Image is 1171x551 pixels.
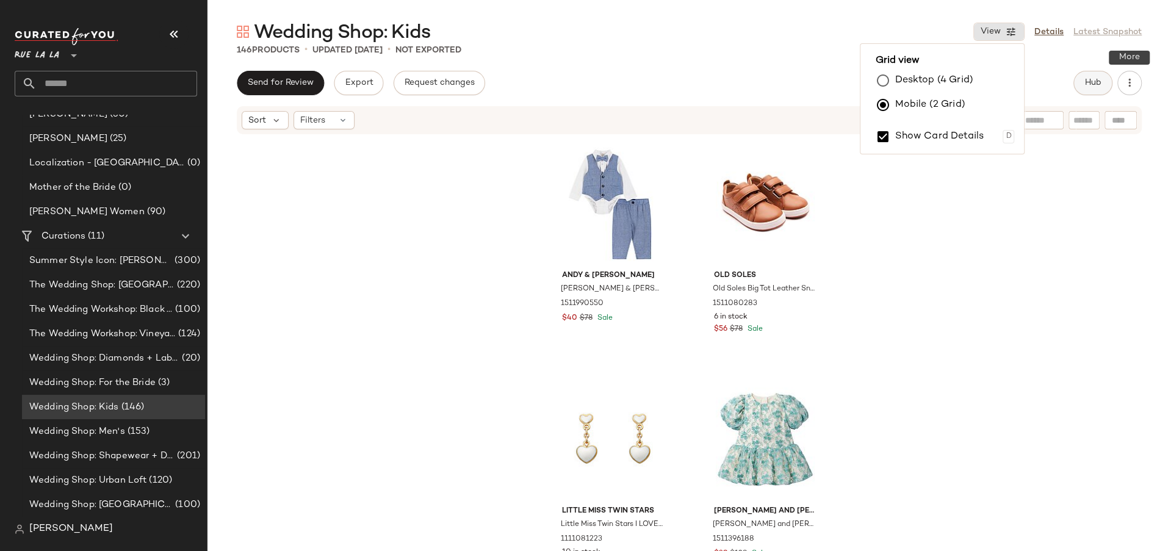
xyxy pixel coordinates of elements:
[29,132,107,146] span: [PERSON_NAME]
[173,303,200,317] span: (100)
[29,474,146,488] span: Wedding Shop: Urban Loft
[29,156,185,170] span: Localization - [GEOGRAPHIC_DATA]
[85,229,104,243] span: (11)
[704,142,827,265] img: 1511080283_RLLATH.jpg
[404,78,475,88] span: Request changes
[185,156,200,170] span: (0)
[29,327,176,341] span: The Wedding Workshop: Vineyard
[125,425,150,439] span: (153)
[145,205,166,219] span: (90)
[1073,71,1112,95] button: Hub
[561,519,664,530] span: Little Miss Twin Stars I LOVE My Jewels 14K Enamel Earrings
[713,298,757,309] span: 1511080283
[156,376,170,390] span: (3)
[1084,78,1101,88] span: Hub
[237,71,324,95] button: Send for Review
[119,400,145,414] span: (146)
[580,313,593,324] span: $78
[29,278,175,292] span: The Wedding Shop: [GEOGRAPHIC_DATA]
[394,71,485,95] button: Request changes
[179,351,200,366] span: (20)
[176,327,200,341] span: (124)
[29,254,172,268] span: Summer Style Icon: [PERSON_NAME]
[714,324,727,335] span: $56
[15,524,24,534] img: svg%3e
[175,278,200,292] span: (220)
[248,114,266,127] span: Sort
[395,44,461,57] p: Not Exported
[1034,26,1064,38] a: Details
[173,498,200,512] span: (100)
[1003,130,1014,143] div: D
[29,400,119,414] span: Wedding Shop: Kids
[146,474,172,488] span: (120)
[237,44,300,57] div: Products
[980,27,1001,37] span: View
[344,78,373,88] span: Export
[730,324,743,335] span: $78
[561,284,664,295] span: [PERSON_NAME] & [PERSON_NAME] 4pc Button-down & Vest Set
[304,43,308,57] span: •
[247,78,314,88] span: Send for Review
[29,303,173,317] span: The Wedding Workshop: Black Tie Ballroom
[895,120,984,154] label: Show Card Details
[15,28,118,45] img: cfy_white_logo.C9jOOHJF.svg
[562,270,665,281] span: Andy & [PERSON_NAME]
[300,114,325,127] span: Filters
[745,325,763,333] span: Sale
[870,54,1014,68] span: Grid view
[713,519,816,530] span: [PERSON_NAME] and [PERSON_NAME] Fete Dress
[107,132,127,146] span: (25)
[41,229,85,243] span: Curations
[172,254,200,268] span: (300)
[312,44,383,57] p: updated [DATE]
[116,181,131,195] span: (0)
[561,298,604,309] span: 1511990550
[704,378,827,501] img: 1511396188_RLLATH.jpg
[29,181,116,195] span: Mother of the Bride
[29,449,175,463] span: Wedding Shop: Shapewear + Day of Prep
[387,43,391,57] span: •
[29,522,113,536] span: [PERSON_NAME]
[552,378,675,501] img: 1111081223_RLLATH.jpg
[237,26,249,38] img: svg%3e
[973,23,1025,41] button: View
[334,71,383,95] button: Export
[595,314,613,322] span: Sale
[29,425,125,439] span: Wedding Shop: Men's
[561,534,602,545] span: 1111081223
[552,142,675,265] img: 1511990550_RLLATH.jpg
[29,376,156,390] span: Wedding Shop: For the Bride
[254,21,430,45] span: Wedding Shop: Kids
[714,506,817,517] span: [PERSON_NAME] and [PERSON_NAME]
[15,41,59,63] span: Rue La La
[895,93,965,117] label: Mobile (2 Grid)
[713,534,754,545] span: 1511396188
[714,270,817,281] span: Old Soles
[895,68,973,93] label: Desktop (4 Grid)
[175,449,200,463] span: (201)
[562,313,577,324] span: $40
[714,312,748,323] span: 6 in stock
[562,506,665,517] span: Little Miss Twin Stars
[29,498,173,512] span: Wedding Shop: [GEOGRAPHIC_DATA]
[713,284,816,295] span: Old Soles Big Tot Leather Sneaker
[29,351,179,366] span: Wedding Shop: Diamonds + Lab Diamonds
[29,205,145,219] span: [PERSON_NAME] Women
[237,46,252,55] span: 146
